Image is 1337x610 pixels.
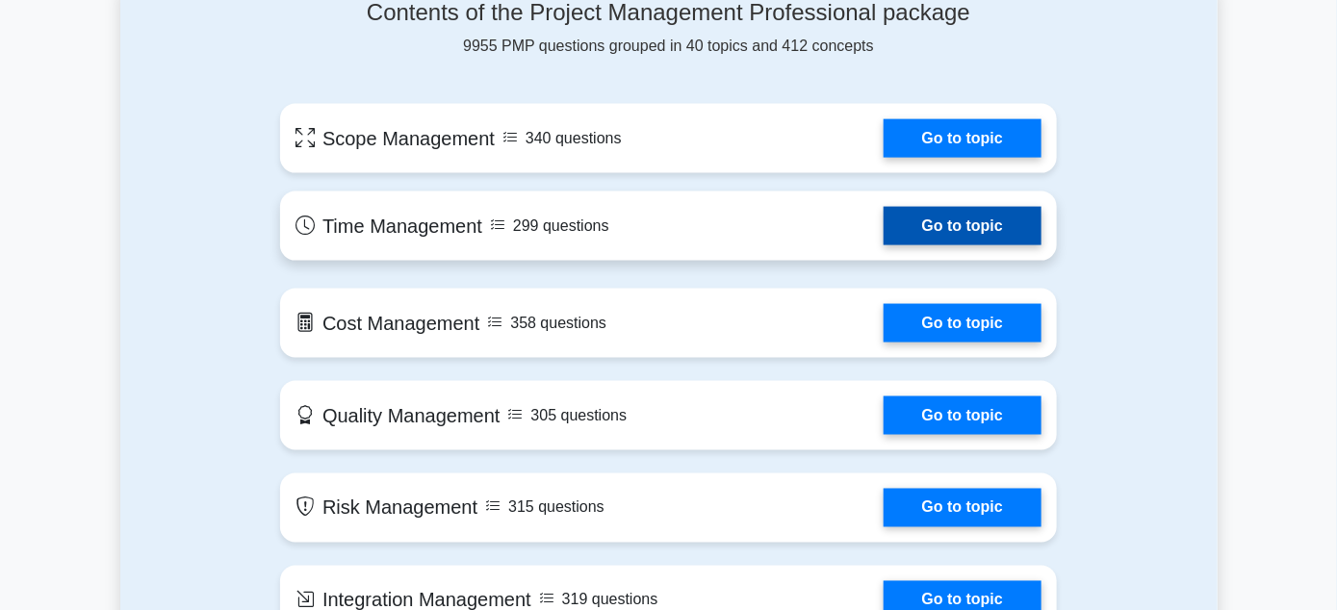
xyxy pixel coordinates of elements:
a: Go to topic [884,207,1041,245]
a: Go to topic [884,396,1041,435]
a: Go to topic [884,119,1041,158]
a: Go to topic [884,304,1041,343]
a: Go to topic [884,489,1041,527]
